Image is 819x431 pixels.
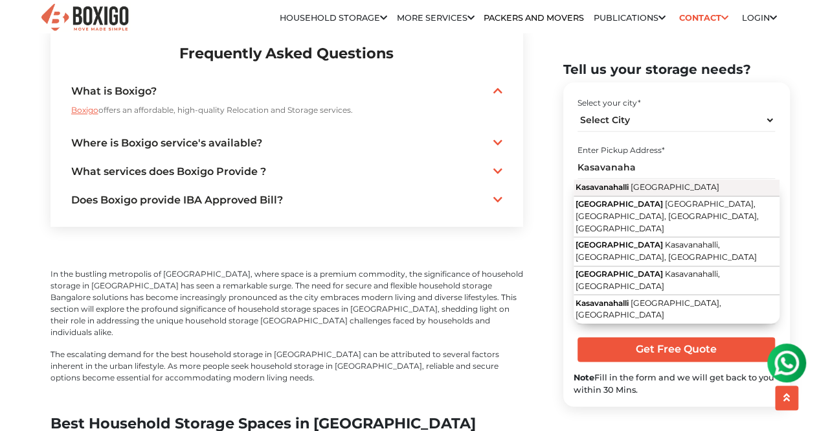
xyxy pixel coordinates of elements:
[574,296,780,324] button: Kasavanahalli [GEOGRAPHIC_DATA], [GEOGRAPHIC_DATA]
[576,270,663,279] span: [GEOGRAPHIC_DATA]
[50,268,523,338] p: In the bustling metropolis of [GEOGRAPHIC_DATA], where space is a premium commodity, the signific...
[578,157,775,180] input: Select Building or Nearest Landmark
[675,8,732,28] a: Contact
[775,386,798,410] button: scroll up
[631,183,719,192] span: [GEOGRAPHIC_DATA]
[578,97,775,109] div: Select your city
[576,200,759,233] span: [GEOGRAPHIC_DATA], [GEOGRAPHIC_DATA], [GEOGRAPHIC_DATA], [GEOGRAPHIC_DATA]
[574,238,780,267] button: [GEOGRAPHIC_DATA] Kasavanahalli, [GEOGRAPHIC_DATA], [GEOGRAPHIC_DATA]
[50,349,523,384] p: The escalating demand for the best household storage in [GEOGRAPHIC_DATA] can be attributed to se...
[13,13,39,39] img: whatsapp-icon.svg
[484,13,584,23] a: Packers and Movers
[71,164,502,180] a: What services does Boxigo Provide ?
[71,105,98,115] span: Boxigo
[39,2,130,34] img: Boxigo
[594,13,666,23] a: Publications
[397,13,475,23] a: More services
[574,267,780,296] button: [GEOGRAPHIC_DATA] Kasavanahalli, [GEOGRAPHIC_DATA]
[574,371,780,396] div: Fill in the form and we will get back to you within 30 Mins.
[280,13,387,23] a: Household Storage
[71,84,502,99] a: What is Boxigo?
[574,373,594,382] b: Note
[578,338,775,362] input: Get Free Quote
[71,37,502,69] h2: Frequently Asked Questions
[71,135,502,151] a: Where is Boxigo service's available?
[574,180,780,197] button: Kasavanahalli [GEOGRAPHIC_DATA]
[578,145,775,157] div: Enter Pickup Address
[574,197,780,238] button: [GEOGRAPHIC_DATA] [GEOGRAPHIC_DATA], [GEOGRAPHIC_DATA], [GEOGRAPHIC_DATA], [GEOGRAPHIC_DATA]
[563,62,790,78] h2: Tell us your storage needs?
[576,240,757,262] span: Kasavanahalli, [GEOGRAPHIC_DATA], [GEOGRAPHIC_DATA]
[71,104,502,117] p: offers an affordable, high-quality Relocation and Storage services.
[71,192,502,208] a: Does Boxigo provide IBA Approved Bill?
[741,13,776,23] a: Login
[576,183,629,192] span: Kasavanahalli
[576,240,663,250] span: [GEOGRAPHIC_DATA]
[576,200,663,209] span: [GEOGRAPHIC_DATA]
[576,298,721,320] span: [GEOGRAPHIC_DATA], [GEOGRAPHIC_DATA]
[576,298,629,308] span: Kasavanahalli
